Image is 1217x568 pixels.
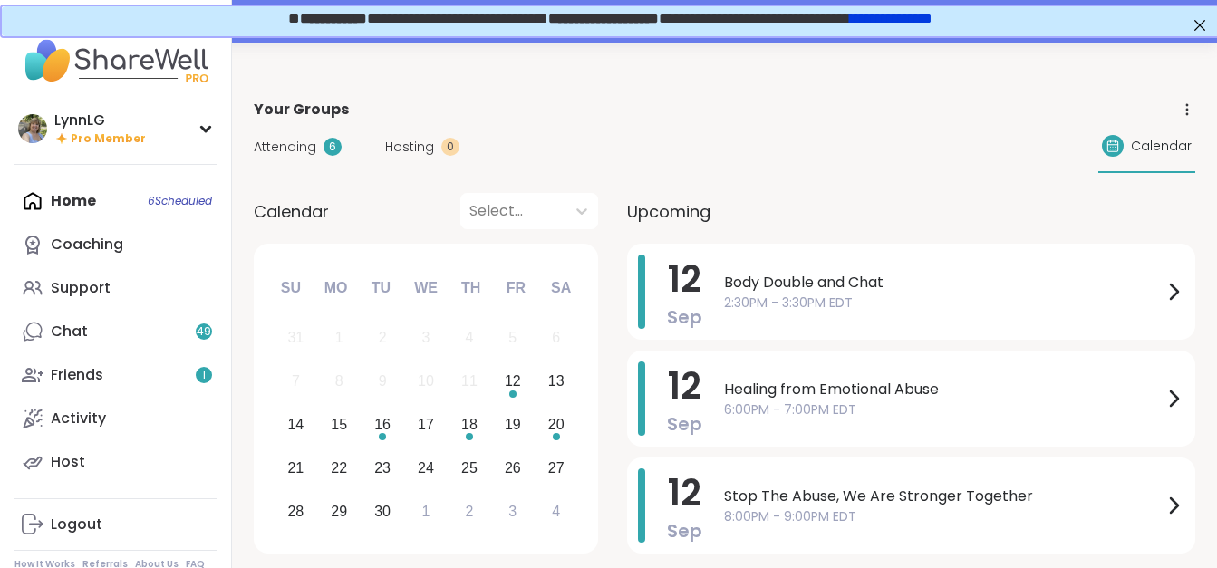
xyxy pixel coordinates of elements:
div: 4 [552,499,560,524]
div: Not available Tuesday, September 9th, 2025 [363,362,402,401]
div: 20 [548,412,565,437]
span: Body Double and Chat [724,272,1163,294]
div: month 2025-09 [274,316,577,533]
span: Sep [667,518,702,544]
img: ShareWell Nav Logo [14,29,217,92]
div: 18 [461,412,478,437]
div: Fr [496,268,536,308]
span: 8:00PM - 9:00PM EDT [724,507,1163,526]
div: Su [271,268,311,308]
div: 21 [287,456,304,480]
div: Coaching [51,235,123,255]
a: Logout [14,503,217,546]
div: 2 [465,499,473,524]
div: Th [451,268,491,308]
div: 12 [505,369,521,393]
div: Not available Wednesday, September 3rd, 2025 [407,319,446,358]
div: Host [51,452,85,472]
span: Healing from Emotional Abuse [724,379,1163,400]
div: Choose Tuesday, September 30th, 2025 [363,492,402,531]
div: 29 [331,499,347,524]
div: Friends [51,365,103,385]
div: 16 [374,412,391,437]
span: 12 [668,467,701,518]
div: Choose Thursday, September 18th, 2025 [450,406,489,445]
div: Choose Thursday, October 2nd, 2025 [450,492,489,531]
div: 1 [422,499,430,524]
div: We [406,268,446,308]
div: Chat [51,322,88,342]
div: Not available Thursday, September 4th, 2025 [450,319,489,358]
div: Not available Wednesday, September 10th, 2025 [407,362,446,401]
div: 28 [287,499,304,524]
div: 15 [331,412,347,437]
a: Chat49 [14,310,217,353]
span: 6:00PM - 7:00PM EDT [724,400,1163,419]
div: 1 [335,325,343,350]
img: LynnLG [18,114,47,143]
div: 27 [548,456,565,480]
div: 0 [441,138,459,156]
div: 3 [508,499,517,524]
div: Choose Saturday, October 4th, 2025 [536,492,575,531]
a: Coaching [14,223,217,266]
div: 13 [548,369,565,393]
div: Choose Sunday, September 28th, 2025 [276,492,315,531]
div: 24 [418,456,434,480]
div: Activity [51,409,106,428]
span: 1 [202,368,206,383]
span: 12 [668,254,701,304]
div: Choose Wednesday, October 1st, 2025 [407,492,446,531]
div: Choose Saturday, September 20th, 2025 [536,406,575,445]
div: Mo [315,268,355,308]
div: Not available Monday, September 8th, 2025 [320,362,359,401]
div: Choose Friday, October 3rd, 2025 [493,492,532,531]
span: Pro Member [71,131,146,147]
div: 5 [508,325,517,350]
div: 31 [287,325,304,350]
span: Your Groups [254,99,349,120]
span: 49 [197,324,211,340]
a: Support [14,266,217,310]
div: 6 [324,138,342,156]
div: Tu [361,268,401,308]
div: Choose Wednesday, September 17th, 2025 [407,406,446,445]
div: 8 [335,369,343,393]
div: 23 [374,456,391,480]
div: Choose Saturday, September 27th, 2025 [536,448,575,487]
div: 9 [379,369,387,393]
div: Choose Friday, September 12th, 2025 [493,362,532,401]
div: 4 [465,325,473,350]
a: Friends1 [14,353,217,397]
div: Choose Tuesday, September 16th, 2025 [363,406,402,445]
div: 7 [292,369,300,393]
span: 2:30PM - 3:30PM EDT [724,294,1163,313]
div: Not available Thursday, September 11th, 2025 [450,362,489,401]
div: Choose Saturday, September 13th, 2025 [536,362,575,401]
div: Not available Tuesday, September 2nd, 2025 [363,319,402,358]
div: Support [51,278,111,298]
div: Choose Friday, September 19th, 2025 [493,406,532,445]
div: Choose Thursday, September 25th, 2025 [450,448,489,487]
div: Not available Monday, September 1st, 2025 [320,319,359,358]
div: Choose Sunday, September 21st, 2025 [276,448,315,487]
div: 14 [287,412,304,437]
div: Choose Monday, September 22nd, 2025 [320,448,359,487]
div: Not available Sunday, September 7th, 2025 [276,362,315,401]
div: 19 [505,412,521,437]
div: Not available Sunday, August 31st, 2025 [276,319,315,358]
div: 11 [461,369,478,393]
span: 12 [668,361,701,411]
span: Sep [667,411,702,437]
a: Host [14,440,217,484]
span: Sep [667,304,702,330]
div: Choose Monday, September 29th, 2025 [320,492,359,531]
div: Not available Friday, September 5th, 2025 [493,319,532,358]
div: 26 [505,456,521,480]
span: Calendar [254,199,329,224]
div: Choose Sunday, September 14th, 2025 [276,406,315,445]
div: Sa [541,268,581,308]
div: Logout [51,515,102,534]
div: 17 [418,412,434,437]
span: Upcoming [627,199,710,224]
